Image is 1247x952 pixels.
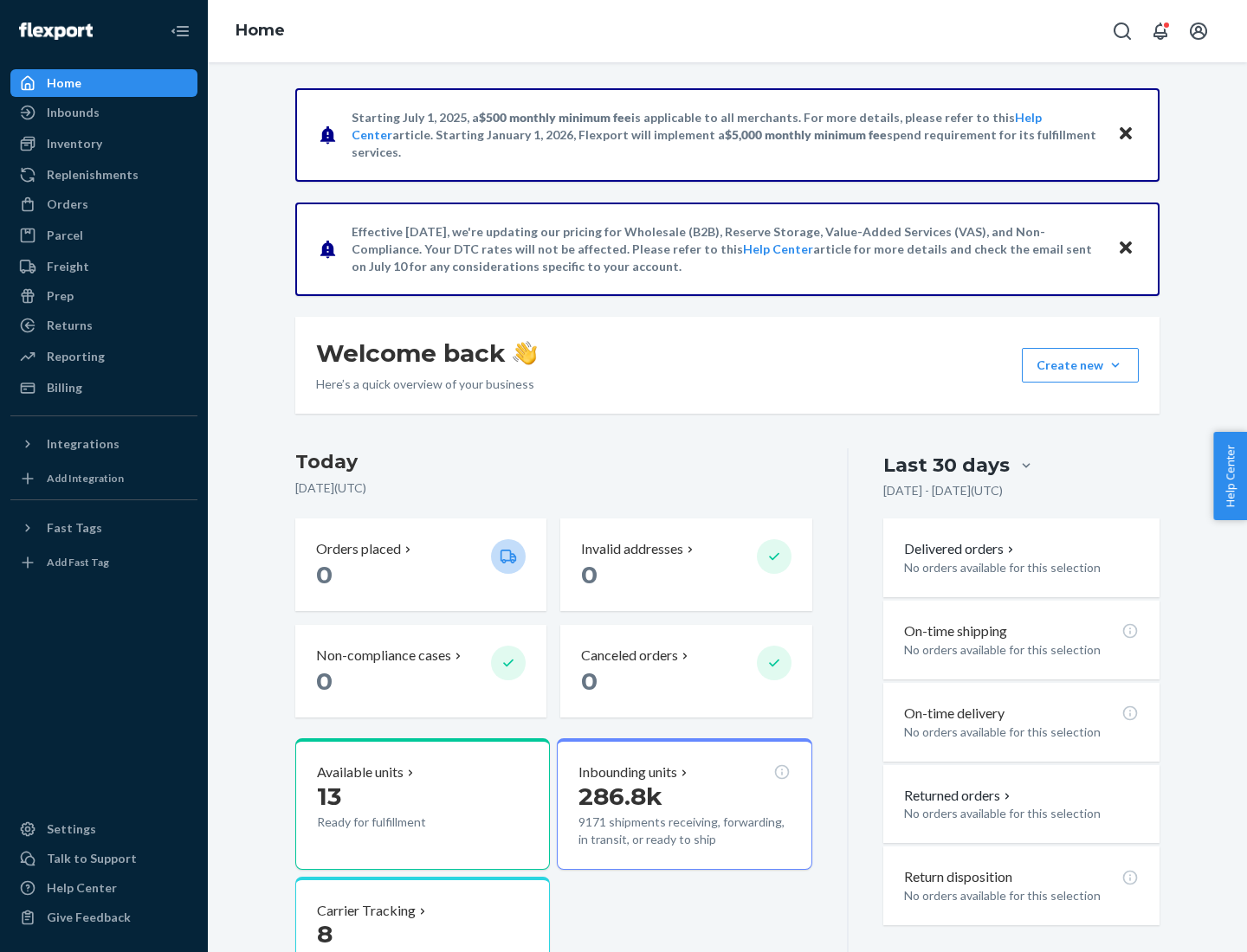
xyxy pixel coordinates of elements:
[1105,14,1140,48] button: Open Search Box
[904,867,1012,887] p: Return disposition
[47,519,102,537] div: Fast Tags
[1213,432,1247,520] button: Help Center
[317,762,404,782] p: Available units
[47,909,131,926] div: Give Feedback
[10,465,197,492] a: Add Integration
[10,130,197,158] a: Inventory
[295,738,550,870] button: Available units13Ready for fulfillment
[1115,236,1137,261] button: Close
[352,223,1101,275] p: Effective [DATE], we're updating our pricing for Wholesale (B2B), Reserve Storage, Value-Added Se...
[352,109,1101,161] p: Starting July 1, 2025, a is applicable to all merchants. For more details, please refer to this a...
[47,104,100,121] div: Inbounds
[47,820,96,838] div: Settings
[10,190,197,218] a: Orders
[47,287,74,305] div: Prep
[163,14,197,48] button: Close Navigation
[1181,14,1216,48] button: Open account menu
[19,23,93,40] img: Flexport logo
[904,805,1139,822] p: No orders available for this selection
[317,901,416,921] p: Carrier Tracking
[904,641,1139,659] p: No orders available for this selection
[578,814,790,848] p: 9171 shipments receiving, forwarding, in transit, or ready to ship
[10,282,197,310] a: Prep
[47,317,93,334] div: Returns
[883,482,1003,499] p: [DATE] - [DATE] ( UTC )
[10,874,197,902] a: Help Center
[47,471,124,486] div: Add Integration
[581,666,598,696] span: 0
[236,21,285,40] a: Home
[10,161,197,189] a: Replenishments
[317,814,477,831] p: Ready for fulfillment
[47,379,82,396] div: Billing
[904,704,1005,724] p: On-time delivery
[316,560,333,589] span: 0
[904,621,1007,641] p: On-time shipping
[10,514,197,542] button: Fast Tags
[316,338,537,369] h1: Welcome back
[10,222,197,249] a: Parcel
[725,127,887,142] span: $5,000 monthly minimum fee
[581,646,678,666] p: Canceled orders
[557,738,811,870] button: Inbounding units286.8k9171 shipments receiving, forwarding, in transit, or ready to ship
[10,253,197,280] a: Freight
[47,435,120,453] div: Integrations
[47,227,83,244] div: Parcel
[10,374,197,402] a: Billing
[317,782,341,811] span: 13
[47,348,105,365] div: Reporting
[316,666,333,696] span: 0
[10,549,197,576] a: Add Fast Tag
[1143,14,1178,48] button: Open notifications
[578,762,677,782] p: Inbounding units
[904,539,1018,559] button: Delivered orders
[578,782,662,811] span: 286.8k
[560,518,811,611] button: Invalid addresses 0
[581,539,683,559] p: Invalid addresses
[295,518,546,611] button: Orders placed 0
[47,258,89,275] div: Freight
[295,625,546,717] button: Non-compliance cases 0
[10,69,197,97] a: Home
[47,555,109,569] div: Add Fast Tag
[10,312,197,339] a: Returns
[47,135,102,152] div: Inventory
[560,625,811,717] button: Canceled orders 0
[47,196,88,213] div: Orders
[10,845,197,872] a: Talk to Support
[295,448,812,476] h3: Today
[904,559,1139,576] p: No orders available for this selection
[10,815,197,843] a: Settings
[47,850,137,867] div: Talk to Support
[1115,122,1137,147] button: Close
[47,879,117,897] div: Help Center
[743,241,813,256] a: Help Center
[10,430,197,458] button: Integrations
[316,646,451,666] p: Non-compliance cases
[10,99,197,126] a: Inbounds
[316,539,401,559] p: Orders placed
[10,904,197,931] button: Give Feedback
[904,724,1139,741] p: No orders available for this selection
[581,560,598,589] span: 0
[904,786,1014,806] button: Returned orders
[222,6,299,56] ol: breadcrumbs
[317,919,333,949] span: 8
[479,110,631,125] span: $500 monthly minimum fee
[904,887,1139,904] p: No orders available for this selection
[10,343,197,370] a: Reporting
[47,74,81,92] div: Home
[1022,348,1139,383] button: Create new
[883,452,1010,479] div: Last 30 days
[316,376,537,393] p: Here’s a quick overview of your business
[295,479,812,497] p: [DATE] ( UTC )
[513,341,537,365] img: hand-wave emoji
[47,166,139,183] div: Replenishments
